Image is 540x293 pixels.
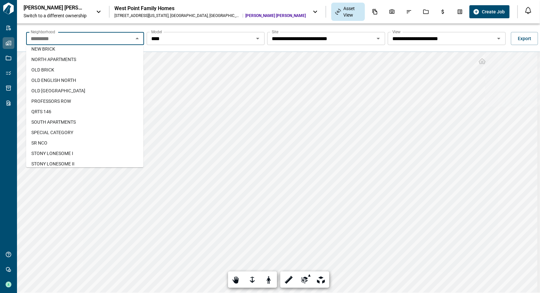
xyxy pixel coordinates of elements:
button: Create Job [469,5,510,18]
span: NORTH APARTMENTS [31,56,76,63]
span: QRTS 146 [31,108,51,115]
label: Model [151,29,162,35]
div: West Point Family Homes [115,5,306,12]
button: Export [511,32,538,45]
span: OLD BRICK [31,67,54,73]
span: Switch to a different ownership [24,12,90,19]
p: [PERSON_NAME] [PERSON_NAME] [24,5,82,11]
span: SR NCO [31,140,47,146]
div: Documents [368,6,382,17]
span: OLD ENGLISH NORTH [31,77,76,84]
span: Create Job [482,8,505,15]
label: Site [272,29,278,35]
button: Open [374,34,383,43]
span: [PERSON_NAME] [PERSON_NAME] [246,13,306,18]
span: NEW BRICK [31,46,55,52]
button: Close [133,34,142,43]
span: PROFESSORS ROW [31,98,71,104]
div: Photos [385,6,399,17]
span: OLD [GEOGRAPHIC_DATA] [31,87,85,94]
div: [STREET_ADDRESS][US_STATE] , [GEOGRAPHIC_DATA] , [GEOGRAPHIC_DATA] [115,13,240,18]
div: Jobs [419,6,433,17]
span: Export [518,35,531,42]
span: SPECIAL CATEGORY [31,129,73,136]
button: Open [494,34,503,43]
div: Takeoff Center [453,6,467,17]
button: Open notification feed [523,5,533,16]
button: Open [253,34,262,43]
div: Budgets [436,6,450,17]
span: STONY LONESOME I [31,150,73,157]
span: STONY LONESOME II [31,161,74,167]
div: Issues & Info [402,6,416,17]
div: Asset View [331,3,365,21]
span: Asset View [344,5,361,18]
span: SOUTH APARTMENTS [31,119,76,125]
label: Neighborhood [31,29,55,35]
label: View [392,29,401,35]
